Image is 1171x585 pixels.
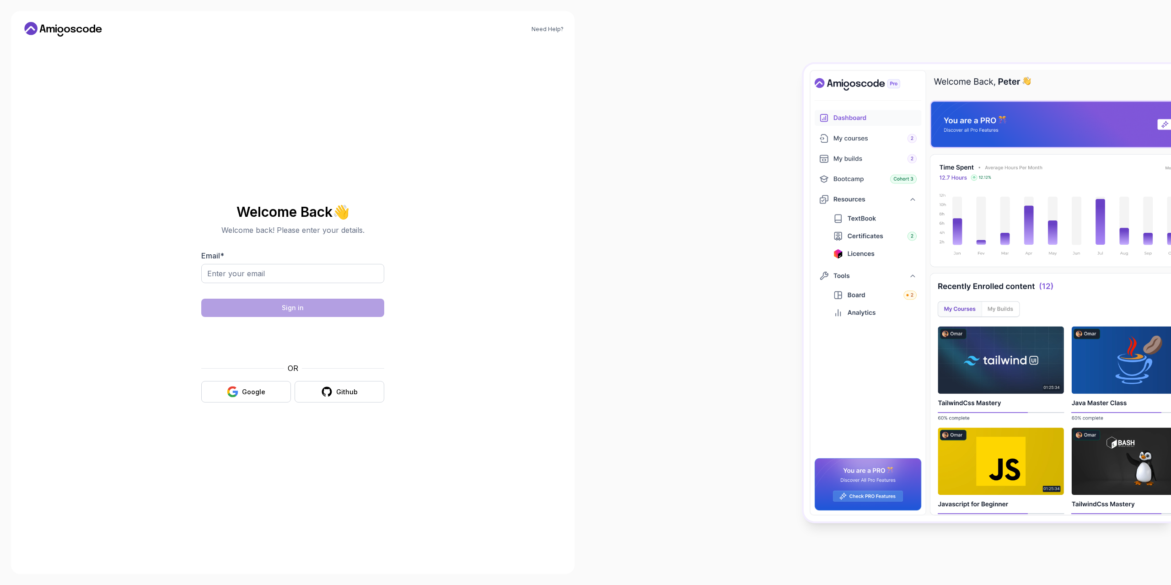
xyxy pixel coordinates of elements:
[201,225,384,236] p: Welcome back! Please enter your details.
[288,363,298,374] p: OR
[201,299,384,317] button: Sign in
[201,204,384,219] h2: Welcome Back
[336,387,358,397] div: Github
[201,381,291,403] button: Google
[22,22,104,37] a: Home link
[224,322,362,357] iframe: Widget containing checkbox for hCaptcha security challenge
[201,251,224,260] label: Email *
[242,387,265,397] div: Google
[201,264,384,283] input: Enter your email
[332,204,350,220] span: 👋
[282,303,304,312] div: Sign in
[295,381,384,403] button: Github
[532,26,564,33] a: Need Help?
[804,64,1171,521] img: Amigoscode Dashboard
